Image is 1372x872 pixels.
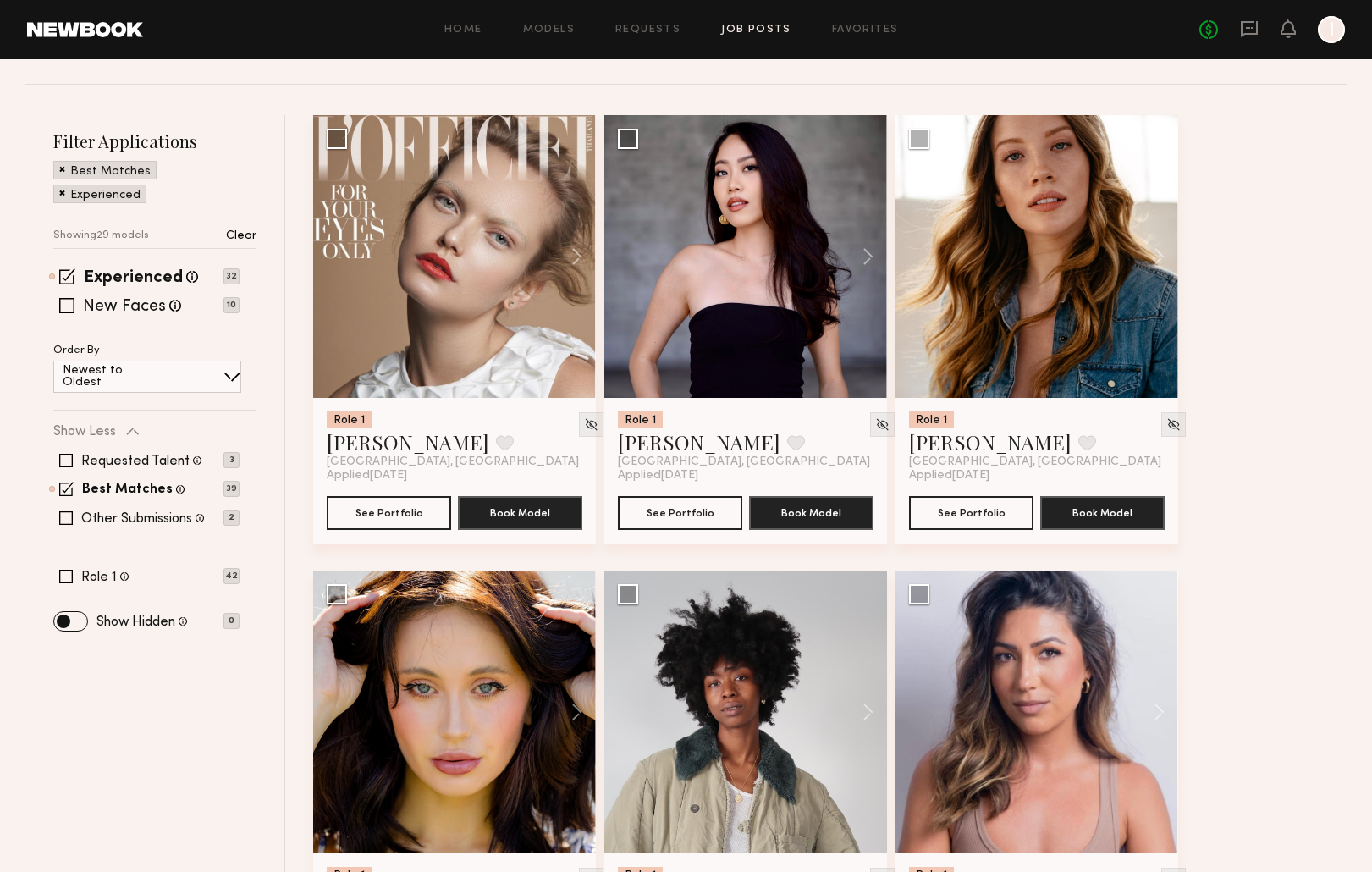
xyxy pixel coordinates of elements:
[1040,505,1165,519] a: Book Model
[327,455,579,469] span: [GEOGRAPHIC_DATA], [GEOGRAPHIC_DATA]
[909,496,1033,530] button: See Portfolio
[70,166,151,178] p: Best Matches
[223,452,240,468] p: 3
[96,615,175,629] label: Show Hidden
[327,428,489,455] a: [PERSON_NAME]
[81,512,192,526] label: Other Submissions
[223,268,240,284] p: 32
[1166,417,1181,432] img: Unhide Model
[584,417,598,432] img: Unhide Model
[223,510,240,526] p: 2
[226,230,256,242] p: Clear
[327,411,372,428] div: Role 1
[53,425,116,439] p: Show Less
[909,411,954,428] div: Role 1
[223,613,240,629] p: 0
[327,469,582,483] div: Applied [DATE]
[458,505,582,519] a: Book Model
[749,505,873,519] a: Book Model
[832,25,899,36] a: Favorites
[53,345,100,356] p: Order By
[444,25,482,36] a: Home
[618,496,742,530] button: See Portfolio
[875,417,890,432] img: Unhide Model
[70,190,141,201] p: Experienced
[81,571,117,584] label: Role 1
[909,455,1161,469] span: [GEOGRAPHIC_DATA], [GEOGRAPHIC_DATA]
[523,25,575,36] a: Models
[53,230,149,241] p: Showing 29 models
[618,469,873,483] div: Applied [DATE]
[615,25,680,36] a: Requests
[81,455,190,468] label: Requested Talent
[82,483,173,497] label: Best Matches
[53,130,256,152] h2: Filter Applications
[1318,16,1345,43] a: I
[1040,496,1165,530] button: Book Model
[721,25,791,36] a: Job Posts
[223,481,240,497] p: 39
[327,496,451,530] button: See Portfolio
[618,455,870,469] span: [GEOGRAPHIC_DATA], [GEOGRAPHIC_DATA]
[618,428,780,455] a: [PERSON_NAME]
[223,297,240,313] p: 10
[909,469,1165,483] div: Applied [DATE]
[749,496,873,530] button: Book Model
[458,496,582,530] button: Book Model
[83,299,166,316] label: New Faces
[84,270,183,287] label: Experienced
[618,411,663,428] div: Role 1
[63,365,163,389] p: Newest to Oldest
[909,428,1072,455] a: [PERSON_NAME]
[223,568,240,584] p: 42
